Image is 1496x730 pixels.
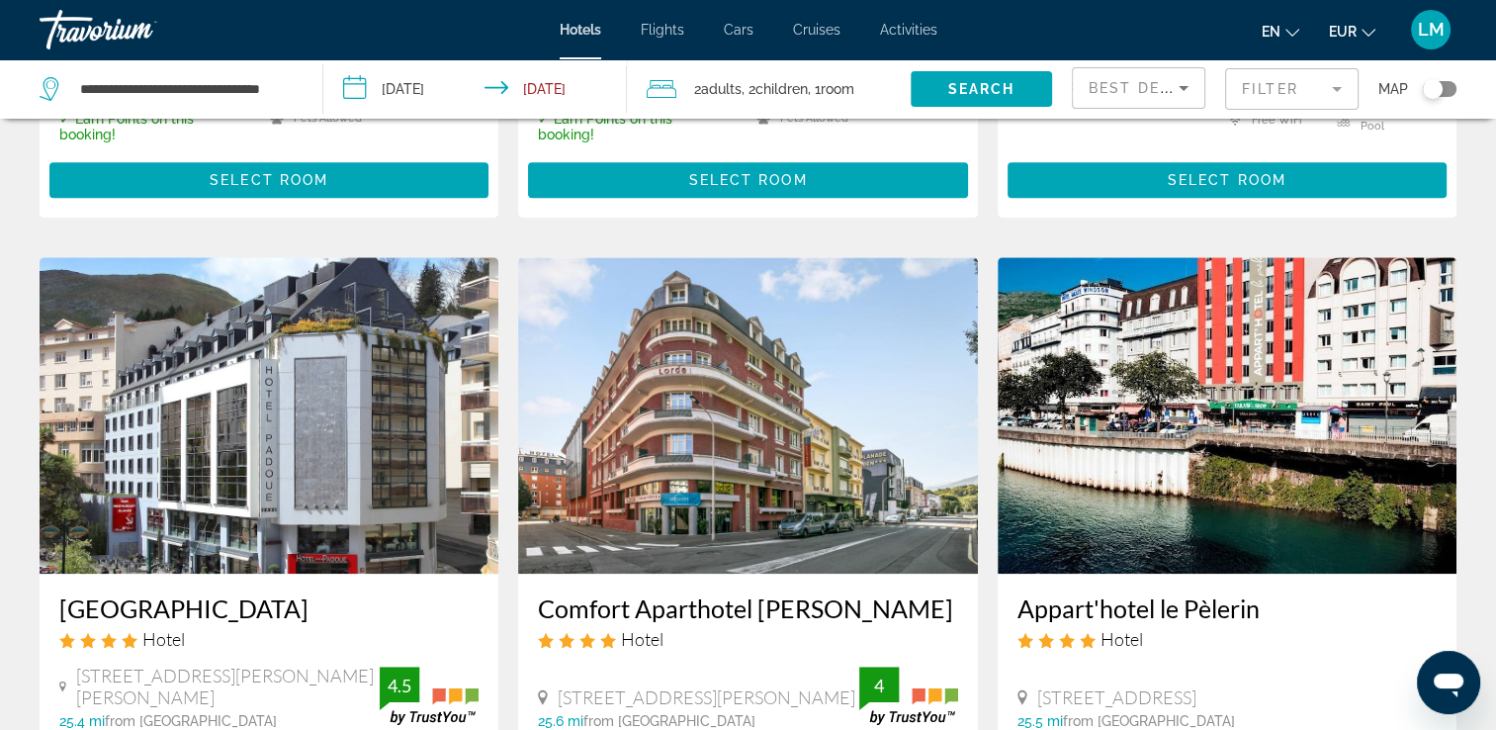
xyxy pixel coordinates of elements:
span: [STREET_ADDRESS] [1037,686,1196,708]
span: [STREET_ADDRESS][PERSON_NAME][PERSON_NAME] [76,665,380,708]
img: Hotel image [40,257,498,574]
button: Change language [1262,17,1299,46]
span: 25.4 mi [59,713,105,729]
p: ✓ Earn Points on this booking! [538,111,731,142]
div: 4 star Hotel [1017,628,1437,650]
span: LM [1418,20,1445,40]
span: 2 [694,75,742,103]
img: Hotel image [518,257,977,574]
span: Children [755,81,808,97]
a: Hotels [560,22,601,38]
button: Change currency [1329,17,1375,46]
span: en [1262,24,1280,40]
span: 25.5 mi [1017,713,1063,729]
div: 4 [859,674,899,697]
span: from [GEOGRAPHIC_DATA] [583,713,755,729]
span: , 1 [808,75,854,103]
p: ✓ Earn Points on this booking! [59,111,245,142]
a: Cruises [793,22,840,38]
button: Select Room [49,162,488,198]
a: Travorium [40,4,237,55]
div: 4 star Hotel [59,628,479,650]
span: Map [1378,75,1408,103]
span: Room [821,81,854,97]
span: from [GEOGRAPHIC_DATA] [105,713,277,729]
a: [GEOGRAPHIC_DATA] [59,593,479,623]
span: Select Room [688,172,807,188]
span: 25.6 mi [538,713,583,729]
a: Comfort Aparthotel [PERSON_NAME] [538,593,957,623]
a: Select Room [528,167,967,189]
span: Hotel [142,628,185,650]
span: Hotel [1100,628,1143,650]
button: Search [911,71,1052,107]
span: Select Room [1168,172,1286,188]
li: Free WiFi [1218,107,1328,133]
span: Hotel [621,628,663,650]
span: EUR [1329,24,1357,40]
a: Cars [724,22,753,38]
div: 4.5 [380,674,419,697]
span: Best Deals [1089,80,1191,96]
button: Travelers: 2 adults, 2 children [627,59,911,119]
img: Hotel image [998,257,1456,574]
img: trustyou-badge.svg [859,667,958,725]
mat-select: Sort by [1089,76,1188,100]
button: Toggle map [1408,80,1456,98]
button: Select Room [528,162,967,198]
a: Select Room [49,167,488,189]
a: Select Room [1008,167,1447,189]
span: Select Room [210,172,328,188]
button: User Menu [1405,9,1456,50]
img: trustyou-badge.svg [380,667,479,725]
a: Appart'hotel le Pèlerin [1017,593,1437,623]
span: , 2 [742,75,808,103]
span: Adults [701,81,742,97]
span: Search [947,81,1014,97]
button: Check-in date: Nov 21, 2025 Check-out date: Nov 22, 2025 [323,59,627,119]
li: Swimming Pool [1327,107,1437,133]
iframe: Bouton de lancement de la fenêtre de messagerie [1417,651,1480,714]
button: Select Room [1008,162,1447,198]
a: Flights [641,22,684,38]
button: Filter [1225,67,1359,111]
span: from [GEOGRAPHIC_DATA] [1063,713,1235,729]
span: [STREET_ADDRESS][PERSON_NAME] [558,686,855,708]
a: Activities [880,22,937,38]
div: 4 star Hotel [538,628,957,650]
